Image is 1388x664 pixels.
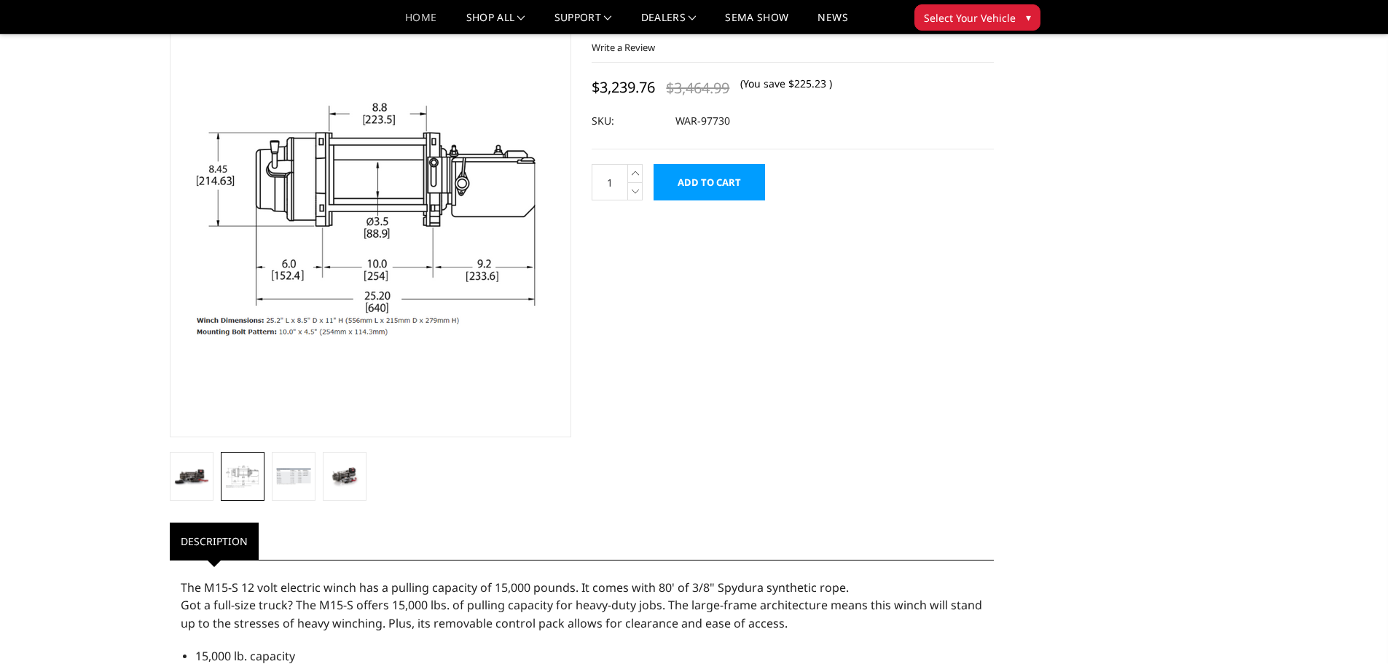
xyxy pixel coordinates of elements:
[181,579,849,595] span: The M15-S 12 volt electric winch has a pulling capacity of 15,000 pounds. It comes with 80' of 3/...
[174,464,209,488] img: WARN M15 Synthetic Winch #97730
[740,77,785,90] span: (You save
[675,108,730,134] dd: WAR-97730
[592,108,664,134] dt: SKU:
[666,79,729,97] span: $3,464.99
[654,164,765,200] input: Add to Cart
[405,12,436,34] a: Home
[829,77,832,90] span: )
[225,465,260,488] img: WARN M15 Synthetic Winch #97730
[554,12,612,34] a: Support
[725,12,788,34] a: SEMA Show
[592,77,655,97] span: $3,239.76
[327,464,362,488] img: WARN M15 Synthetic Winch #97730
[817,12,847,34] a: News
[788,77,826,90] span: $225.23
[1315,594,1388,664] iframe: Chat Widget
[924,10,1016,26] span: Select Your Vehicle
[592,41,655,54] a: Write a Review
[195,648,295,664] span: 15,000 lb. capacity
[641,12,697,34] a: Dealers
[181,597,982,631] span: Got a full-size truck? The M15-S offers 15,000 lbs. of pulling capacity for heavy-duty jobs. The ...
[914,4,1040,31] button: Select Your Vehicle
[466,12,525,34] a: shop all
[276,468,311,485] img: WARN M15 Synthetic Winch #97730
[170,523,259,560] a: Description
[1026,9,1031,25] span: ▾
